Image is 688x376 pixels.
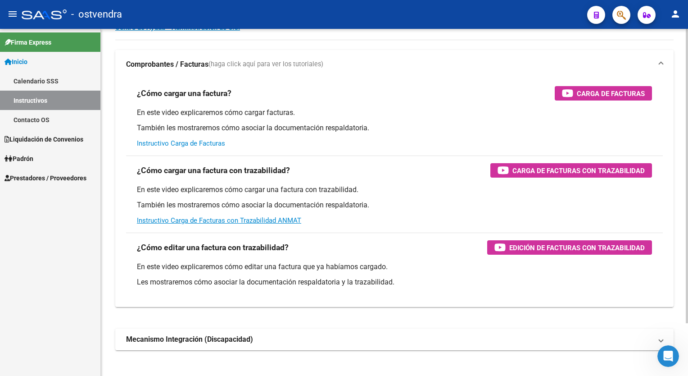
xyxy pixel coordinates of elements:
[137,164,290,177] h3: ¿Cómo cargar una factura con trazabilidad?
[670,9,681,19] mat-icon: person
[577,88,645,99] span: Carga de Facturas
[115,79,674,307] div: Comprobantes / Facturas(haga click aquí para ver los tutoriales)
[137,262,652,272] p: En este video explicaremos cómo editar una factura que ya habíamos cargado.
[137,200,652,210] p: También les mostraremos cómo asociar la documentación respaldatoria.
[7,9,18,19] mat-icon: menu
[137,123,652,133] p: También les mostraremos cómo asociar la documentación respaldatoria.
[555,86,652,101] button: Carga de Facturas
[115,50,674,79] mat-expansion-panel-header: Comprobantes / Facturas(haga click aquí para ver los tutoriales)
[71,5,122,24] span: - ostvendra
[126,60,208,69] strong: Comprobantes / Facturas
[657,345,679,367] iframe: Intercom live chat
[115,329,674,350] mat-expansion-panel-header: Mecanismo Integración (Discapacidad)
[5,37,51,47] span: Firma Express
[137,108,652,118] p: En este video explicaremos cómo cargar facturas.
[208,60,323,69] span: (haga click aquí para ver los tutoriales)
[126,335,253,344] strong: Mecanismo Integración (Discapacidad)
[512,165,645,176] span: Carga de Facturas con Trazabilidad
[5,57,27,67] span: Inicio
[137,277,652,287] p: Les mostraremos cómo asociar la documentación respaldatoria y la trazabilidad.
[5,134,83,144] span: Liquidación de Convenios
[5,173,86,183] span: Prestadores / Proveedores
[137,139,225,147] a: Instructivo Carga de Facturas
[5,154,33,164] span: Padrón
[137,216,301,225] a: Instructivo Carga de Facturas con Trazabilidad ANMAT
[509,242,645,253] span: Edición de Facturas con Trazabilidad
[137,185,652,195] p: En este video explicaremos cómo cargar una factura con trazabilidad.
[490,163,652,178] button: Carga de Facturas con Trazabilidad
[137,87,231,100] h3: ¿Cómo cargar una factura?
[487,240,652,255] button: Edición de Facturas con Trazabilidad
[137,241,289,254] h3: ¿Cómo editar una factura con trazabilidad?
